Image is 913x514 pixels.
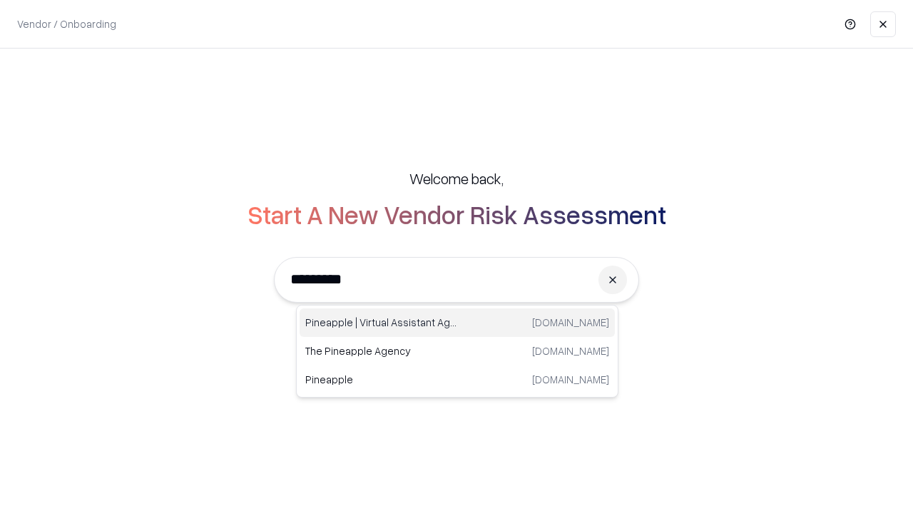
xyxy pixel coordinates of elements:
p: [DOMAIN_NAME] [532,372,609,387]
p: Pineapple [305,372,457,387]
p: The Pineapple Agency [305,343,457,358]
p: Pineapple | Virtual Assistant Agency [305,315,457,330]
div: Suggestions [296,305,618,398]
h2: Start A New Vendor Risk Assessment [248,200,666,228]
p: Vendor / Onboarding [17,16,116,31]
p: [DOMAIN_NAME] [532,343,609,358]
p: [DOMAIN_NAME] [532,315,609,330]
h5: Welcome back, [409,168,504,188]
